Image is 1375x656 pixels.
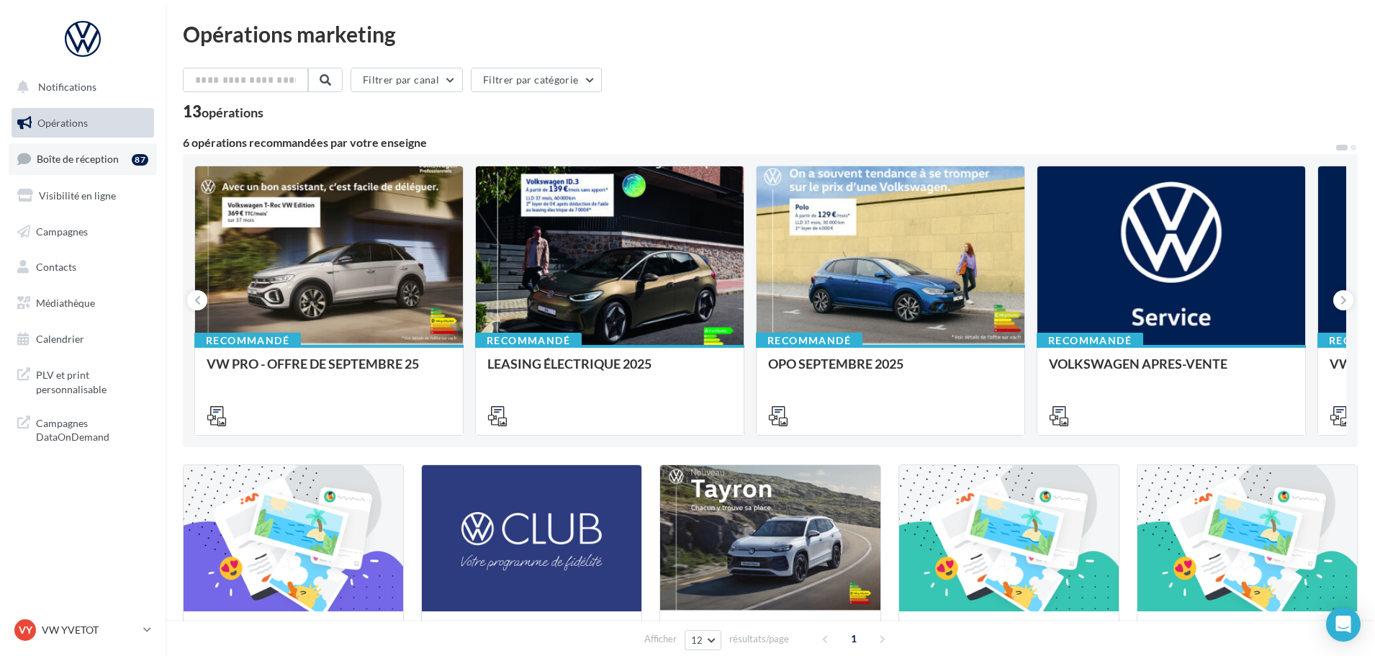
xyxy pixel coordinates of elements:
a: Boîte de réception87 [9,143,157,174]
div: Open Intercom Messenger [1326,607,1361,642]
a: Campagnes [9,217,157,247]
a: PLV et print personnalisable [9,359,157,402]
button: Notifications [9,72,151,102]
span: Opérations [37,117,88,129]
div: VOLKSWAGEN APRES-VENTE [1049,356,1294,385]
div: 87 [132,154,148,166]
span: Boîte de réception [37,153,119,165]
div: opérations [202,106,263,119]
span: 1 [842,627,865,650]
span: PLV et print personnalisable [36,365,148,396]
span: résultats/page [729,632,789,646]
div: Recommandé [194,333,301,349]
span: Visibilité en ligne [39,189,116,202]
button: Filtrer par canal [351,68,463,92]
button: 12 [685,630,721,650]
a: Campagnes DataOnDemand [9,408,157,450]
span: VY [19,623,32,637]
div: Recommandé [756,333,862,349]
span: Médiathèque [36,297,95,309]
button: Filtrer par catégorie [471,68,602,92]
span: Campagnes DataOnDemand [36,413,148,444]
span: Calendrier [36,333,84,345]
div: Recommandé [1037,333,1143,349]
div: VW PRO - OFFRE DE SEPTEMBRE 25 [207,356,451,385]
a: Visibilité en ligne [9,181,157,211]
div: LEASING ÉLECTRIQUE 2025 [487,356,732,385]
a: Opérations [9,108,157,138]
span: Campagnes [36,225,88,237]
p: VW YVETOT [42,623,137,637]
div: OPO SEPTEMBRE 2025 [768,356,1013,385]
span: Notifications [38,81,96,93]
a: VY VW YVETOT [12,616,154,644]
span: 12 [691,634,703,646]
span: Contacts [36,261,76,273]
a: Contacts [9,252,157,282]
a: Calendrier [9,324,157,354]
div: 13 [183,104,263,120]
span: Afficher [644,632,677,646]
div: 6 opérations recommandées par votre enseigne [183,137,1335,148]
div: Opérations marketing [183,23,1358,45]
a: Médiathèque [9,288,157,318]
div: Recommandé [475,333,582,349]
